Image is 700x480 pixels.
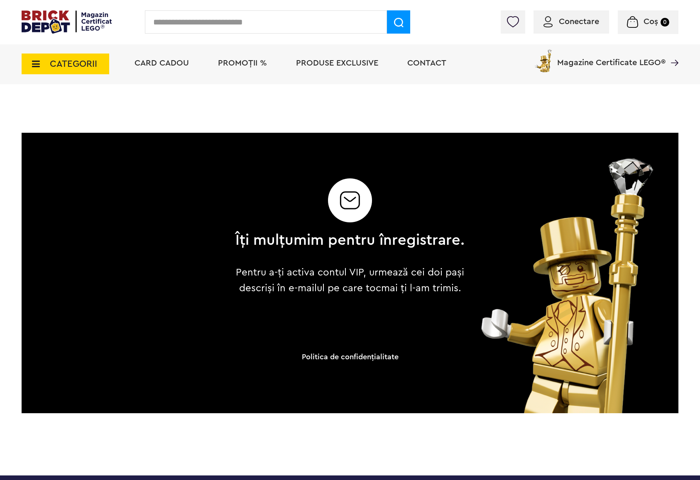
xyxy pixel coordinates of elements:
a: Card Cadou [135,59,189,67]
h2: Îți mulțumim pentru înregistrare. [235,232,465,248]
a: Contact [407,59,446,67]
a: PROMOȚII % [218,59,267,67]
span: Conectare [559,17,599,26]
a: Magazine Certificate LEGO® [666,48,678,56]
a: Conectare [543,17,599,26]
p: Pentru a-ți activa contul VIP, urmează cei doi pași descriși în e-mailul pe care tocmai ți l-am t... [229,265,471,296]
a: Produse exclusive [296,59,378,67]
span: Magazine Certificate LEGO® [557,48,666,67]
a: Politica de confidenţialitate [302,353,399,361]
small: 0 [661,18,669,27]
span: Coș [644,17,658,26]
span: CATEGORII [50,59,97,68]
